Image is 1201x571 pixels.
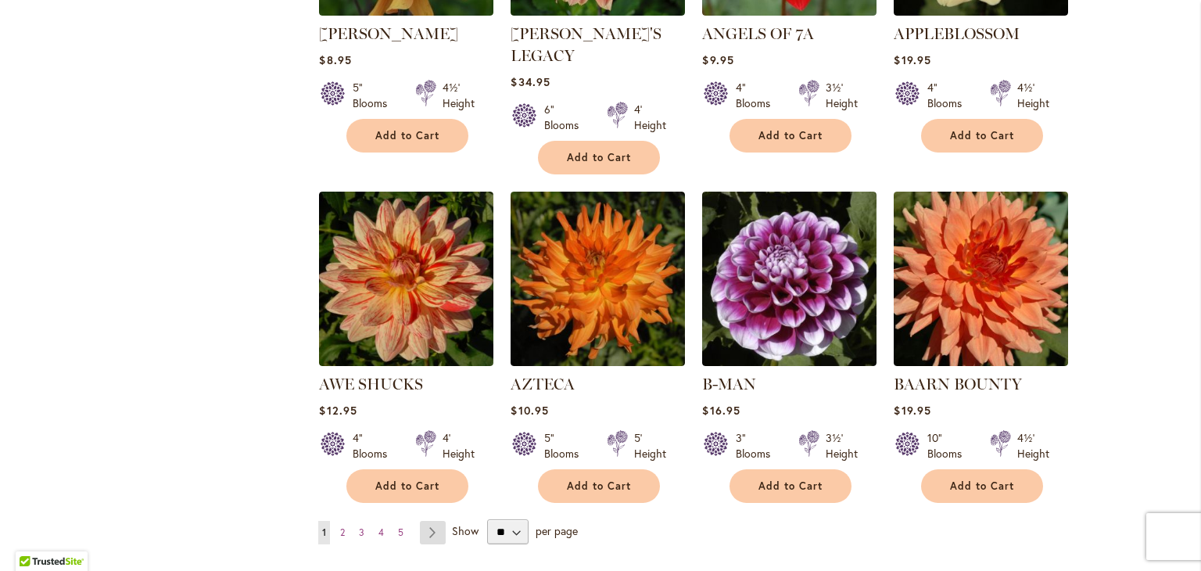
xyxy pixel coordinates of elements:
[355,521,368,544] a: 3
[319,52,351,67] span: $8.95
[353,80,396,111] div: 5" Blooms
[894,24,1020,43] a: APPLEBLOSSOM
[702,4,877,19] a: ANGELS OF 7A
[927,430,971,461] div: 10" Blooms
[511,354,685,369] a: AZTECA
[538,141,660,174] button: Add to Cart
[1017,80,1049,111] div: 4½' Height
[894,375,1022,393] a: BAARN BOUNTY
[322,526,326,538] span: 1
[894,52,930,67] span: $19.95
[921,119,1043,153] button: Add to Cart
[730,119,851,153] button: Add to Cart
[511,403,548,418] span: $10.95
[702,403,740,418] span: $16.95
[826,80,858,111] div: 3½' Height
[375,521,388,544] a: 4
[319,192,493,366] img: AWE SHUCKS
[736,430,780,461] div: 3" Blooms
[319,354,493,369] a: AWE SHUCKS
[730,469,851,503] button: Add to Cart
[398,526,403,538] span: 5
[567,151,631,164] span: Add to Cart
[634,430,666,461] div: 5' Height
[921,469,1043,503] button: Add to Cart
[511,4,685,19] a: Andy's Legacy
[758,129,823,142] span: Add to Cart
[443,80,475,111] div: 4½' Height
[346,119,468,153] button: Add to Cart
[443,430,475,461] div: 4' Height
[511,74,550,89] span: $34.95
[378,526,384,538] span: 4
[319,24,458,43] a: [PERSON_NAME]
[319,403,357,418] span: $12.95
[538,469,660,503] button: Add to Cart
[319,4,493,19] a: ANDREW CHARLES
[544,430,588,461] div: 5" Blooms
[826,430,858,461] div: 3½' Height
[12,515,56,559] iframe: Launch Accessibility Center
[702,24,814,43] a: ANGELS OF 7A
[702,192,877,366] img: B-MAN
[702,354,877,369] a: B-MAN
[758,479,823,493] span: Add to Cart
[452,523,479,538] span: Show
[950,129,1014,142] span: Add to Cart
[353,430,396,461] div: 4" Blooms
[394,521,407,544] a: 5
[544,102,588,133] div: 6" Blooms
[511,375,575,393] a: AZTECA
[336,521,349,544] a: 2
[359,526,364,538] span: 3
[346,469,468,503] button: Add to Cart
[319,375,423,393] a: AWE SHUCKS
[1017,430,1049,461] div: 4½' Height
[894,192,1068,366] img: Baarn Bounty
[702,52,733,67] span: $9.95
[634,102,666,133] div: 4' Height
[950,479,1014,493] span: Add to Cart
[567,479,631,493] span: Add to Cart
[927,80,971,111] div: 4" Blooms
[536,523,578,538] span: per page
[702,375,756,393] a: B-MAN
[375,479,439,493] span: Add to Cart
[511,192,685,366] img: AZTECA
[894,403,930,418] span: $19.95
[375,129,439,142] span: Add to Cart
[736,80,780,111] div: 4" Blooms
[511,24,661,65] a: [PERSON_NAME]'S LEGACY
[894,4,1068,19] a: APPLEBLOSSOM
[894,354,1068,369] a: Baarn Bounty
[340,526,345,538] span: 2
